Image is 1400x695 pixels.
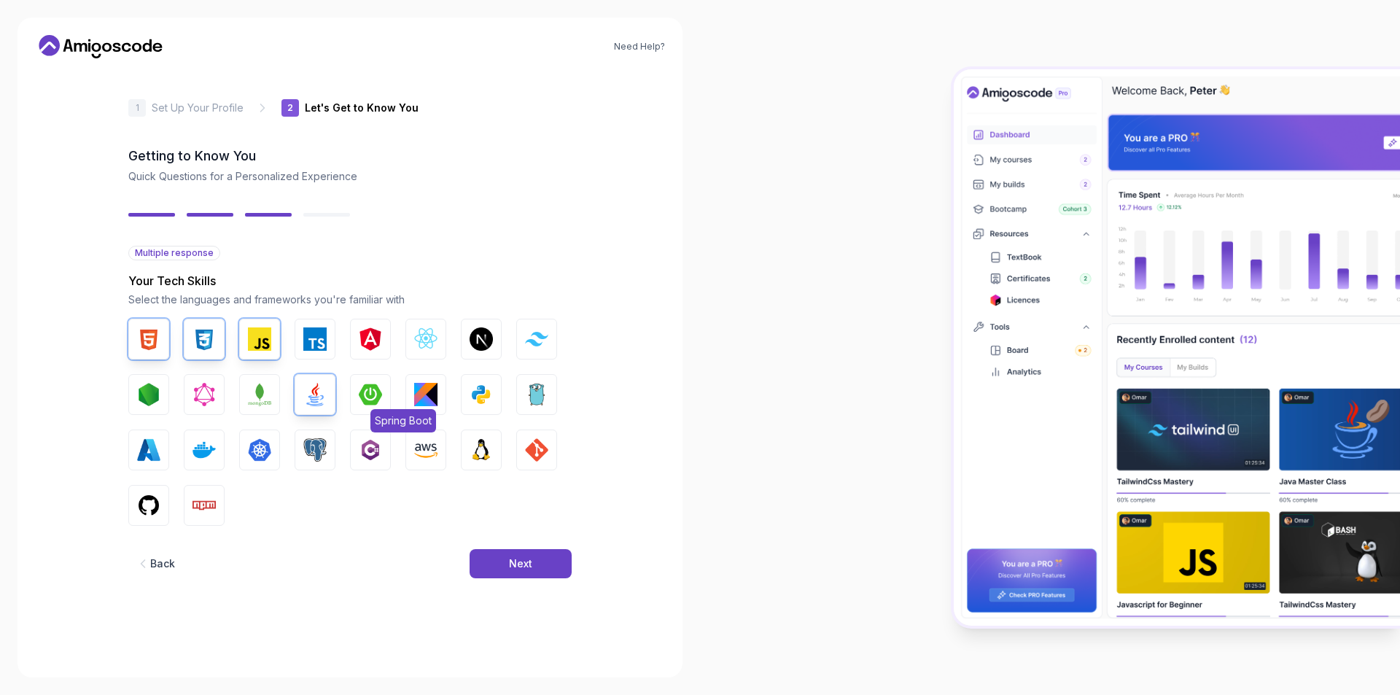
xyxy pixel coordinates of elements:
img: Npm [192,494,216,517]
button: Npm [184,485,225,526]
button: Back [128,549,182,578]
img: Docker [192,438,216,462]
img: Python [470,383,493,406]
img: Linux [470,438,493,462]
img: Kotlin [414,383,437,406]
p: Let's Get to Know You [305,101,419,115]
button: Python [461,374,502,415]
img: TypeScript [303,327,327,351]
a: Need Help? [614,41,665,53]
button: GraphQL [184,374,225,415]
button: HTML [128,319,169,360]
button: Spring BootSpring Boot [350,374,391,415]
span: Multiple response [135,247,214,259]
img: JavaScript [248,327,271,351]
button: TypeScript [295,319,335,360]
div: Next [509,556,532,571]
img: GitHub [137,494,160,517]
img: Amigoscode Dashboard [954,69,1400,625]
img: C# [359,438,382,462]
img: Angular [359,327,382,351]
p: 2 [287,104,293,112]
button: Node.js [128,374,169,415]
button: C# [350,430,391,470]
img: Go [525,383,548,406]
p: 1 [136,104,139,112]
button: CSS [184,319,225,360]
img: Azure [137,438,160,462]
button: JavaScript [239,319,280,360]
button: MongoDB [239,374,280,415]
button: React.js [405,319,446,360]
img: MongoDB [248,383,271,406]
button: Java [295,374,335,415]
button: AWS [405,430,446,470]
img: Spring Boot [359,383,382,406]
button: GIT [516,430,557,470]
img: PostgreSQL [303,438,327,462]
button: Go [516,374,557,415]
div: Back [150,556,175,571]
img: Next.js [470,327,493,351]
img: Node.js [137,383,160,406]
button: Docker [184,430,225,470]
img: Tailwind CSS [525,332,548,346]
img: AWS [414,438,437,462]
h2: Getting to Know You [128,146,572,166]
button: Kubernetes [239,430,280,470]
img: Kubernetes [248,438,271,462]
button: Azure [128,430,169,470]
img: Java [303,383,327,406]
img: GraphQL [192,383,216,406]
img: CSS [192,327,216,351]
button: Next [470,549,572,578]
button: Kotlin [405,374,446,415]
button: Next.js [461,319,502,360]
button: Tailwind CSS [516,319,557,360]
p: Set Up Your Profile [152,101,244,115]
p: Select the languages and frameworks you're familiar with [128,292,572,307]
button: GitHub [128,485,169,526]
img: HTML [137,327,160,351]
a: Home link [35,35,166,58]
button: Linux [461,430,502,470]
p: Your Tech Skills [128,272,572,290]
button: PostgreSQL [295,430,335,470]
button: Angular [350,319,391,360]
img: React.js [414,327,437,351]
span: Spring Boot [370,409,436,432]
img: GIT [525,438,548,462]
p: Quick Questions for a Personalized Experience [128,169,572,184]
